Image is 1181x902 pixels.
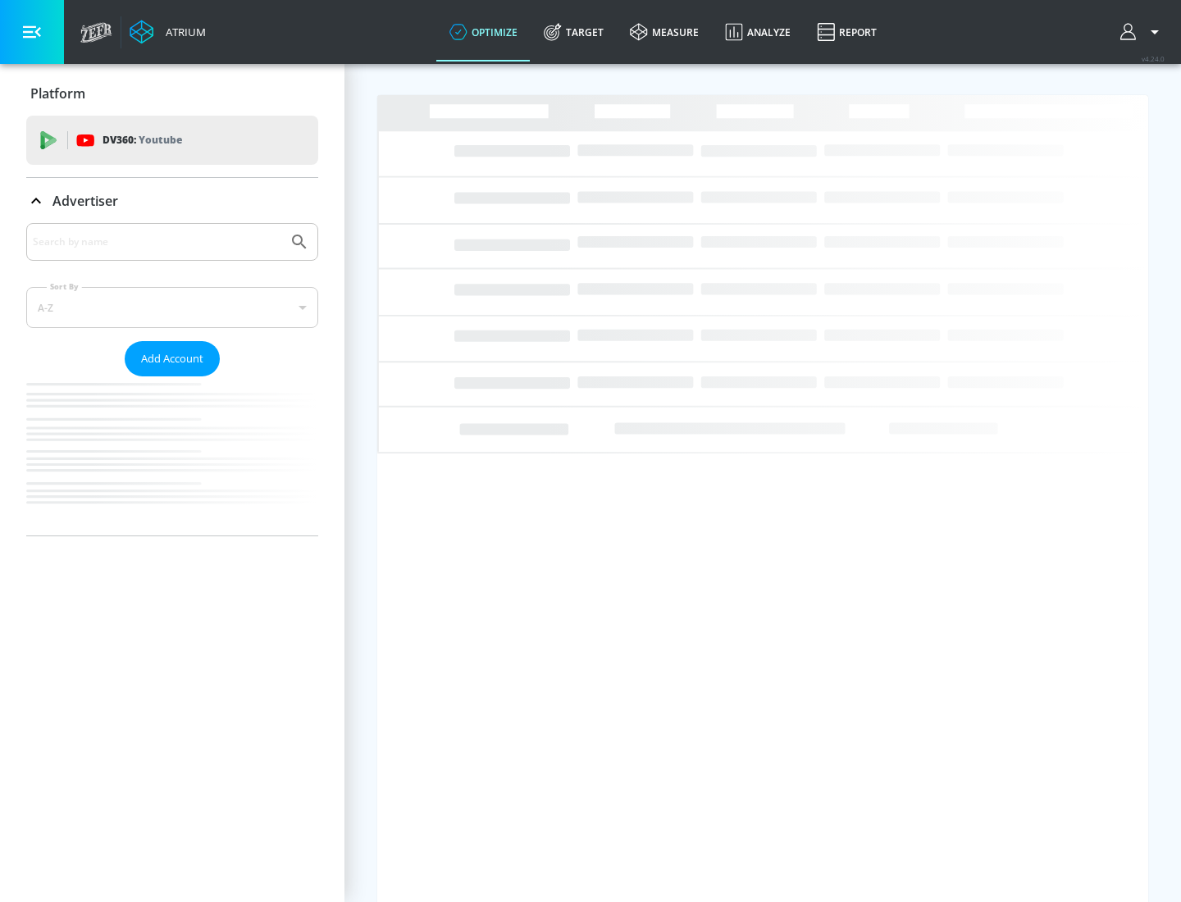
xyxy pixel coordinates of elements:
[531,2,617,61] a: Target
[26,223,318,535] div: Advertiser
[26,116,318,165] div: DV360: Youtube
[125,341,220,376] button: Add Account
[130,20,206,44] a: Atrium
[52,192,118,210] p: Advertiser
[1142,54,1165,63] span: v 4.24.0
[617,2,712,61] a: measure
[141,349,203,368] span: Add Account
[712,2,804,61] a: Analyze
[804,2,890,61] a: Report
[436,2,531,61] a: optimize
[103,131,182,149] p: DV360:
[30,84,85,102] p: Platform
[139,131,182,148] p: Youtube
[26,71,318,116] div: Platform
[26,287,318,328] div: A-Z
[33,231,281,253] input: Search by name
[26,178,318,224] div: Advertiser
[159,25,206,39] div: Atrium
[47,281,82,292] label: Sort By
[26,376,318,535] nav: list of Advertiser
